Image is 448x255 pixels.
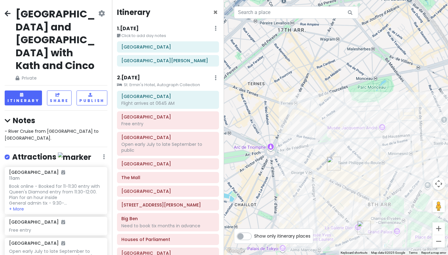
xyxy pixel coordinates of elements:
[9,206,24,212] button: + More
[213,7,218,17] span: Close itinerary
[234,6,358,19] input: Search a place
[432,235,445,248] button: Zoom out
[121,175,215,180] h6: The Mall
[121,135,215,140] h6: Buckingham Palace
[9,219,65,225] h6: [GEOGRAPHIC_DATA]
[121,223,215,229] div: Need to book tix months in advance
[371,251,405,254] span: Map data ©2025 Google
[5,116,107,125] h4: Notes
[121,100,215,106] div: Flight arrives at 0645 AM
[432,200,445,212] button: Drag Pegman onto the map to open Street View
[226,247,246,255] a: Open this area in Google Maps (opens a new window)
[121,141,215,153] div: Open early July to late September to public
[409,251,418,254] a: Terms (opens in new tab)
[117,75,140,81] h6: 2 . [DATE]
[117,7,150,17] h4: Itinerary
[432,178,445,190] button: Map camera controls
[121,216,215,221] h6: Big Ben
[117,33,219,39] small: Click to add day notes
[61,220,65,224] i: Added to itinerary
[421,251,446,254] a: Report a map error
[61,170,65,174] i: Added to itinerary
[9,175,20,181] span: 11am
[9,240,65,246] h6: [GEOGRAPHIC_DATA]
[121,114,215,120] h6: Westminster Cathedral
[121,161,215,167] h6: St James's Park
[357,221,371,234] div: Champs-Élysées
[121,237,215,242] h6: Houses of Parliament
[9,227,103,233] div: Free entry
[117,25,139,32] h6: 1 . [DATE]
[58,152,91,162] img: marker
[77,90,107,105] button: Publish
[213,9,218,16] button: Close
[254,233,310,239] span: Show only itinerary places
[61,241,65,245] i: Added to itinerary
[121,58,215,63] h6: Boston Logan International Airport
[9,183,103,206] div: Book online - Booked for 11-11:30 entry with Queen's Diamond entry from 11:30-12:00. Plan for an ...
[16,75,97,81] span: Private
[5,90,42,105] button: Itinerary
[341,251,367,255] button: Keyboard shortcuts
[327,157,341,170] div: Le carpaccio
[16,7,97,72] h2: [GEOGRAPHIC_DATA] and [GEOGRAPHIC_DATA] with Kath and Cinco
[432,222,445,235] button: Zoom in
[12,152,91,162] h4: Attractions
[121,202,215,208] h6: 10 Downing St
[121,188,215,194] h6: Trafalgar Square
[47,90,72,105] button: Share
[5,128,100,141] span: - River Cruise from [GEOGRAPHIC_DATA] to [GEOGRAPHIC_DATA].
[226,247,246,255] img: Google
[121,94,215,99] h6: Heathrow Airport
[117,82,219,88] small: St. Ermin's Hotel, Autograph Collection
[9,169,65,175] h6: [GEOGRAPHIC_DATA]
[121,121,215,127] div: Free entry
[121,44,215,50] h6: Raleigh-Durham International Airport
